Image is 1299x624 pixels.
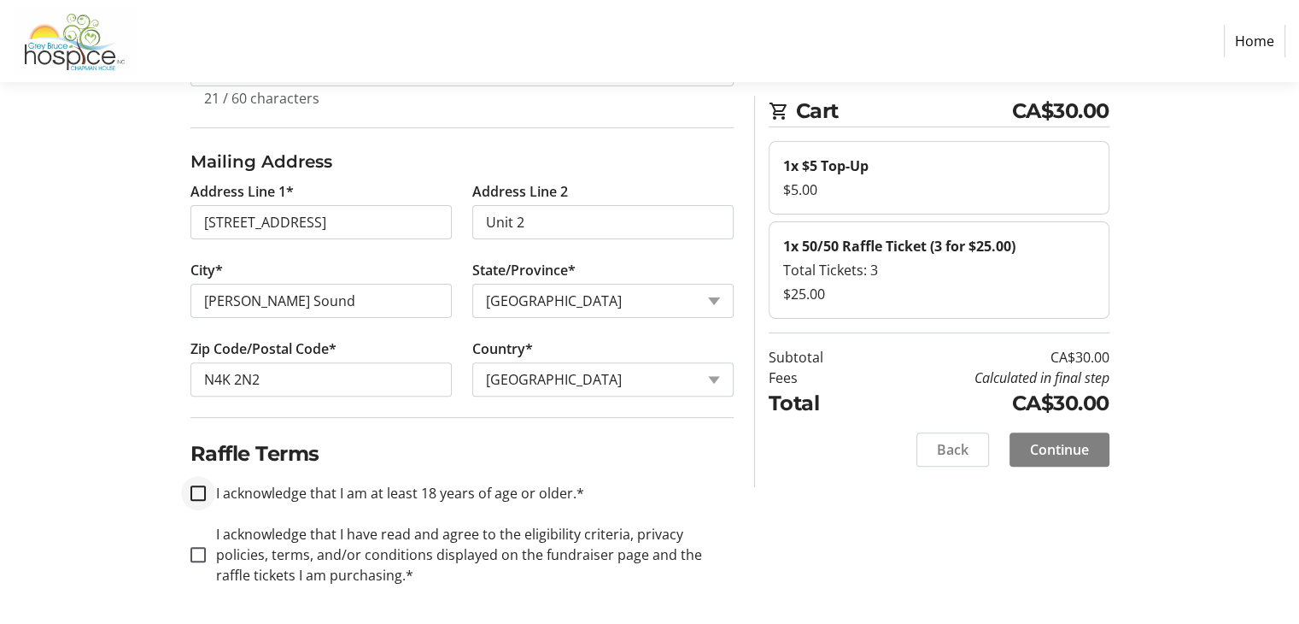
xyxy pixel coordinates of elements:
[783,180,1095,200] div: $5.00
[867,388,1109,419] td: CA$30.00
[190,205,452,239] input: Address
[783,237,1015,256] strong: 1x 50/50 Raffle Ticket (3 for $25.00)
[190,181,294,202] label: Address Line 1*
[916,433,989,467] button: Back
[769,347,867,368] td: Subtotal
[472,260,576,280] label: State/Province*
[937,439,968,460] span: Back
[206,483,584,503] label: I acknowledge that I am at least 18 years of age or older.*
[190,284,452,318] input: City
[783,156,869,175] strong: 1x $5 Top-Up
[796,96,1012,127] span: Cart
[867,347,1109,368] td: CA$30.00
[472,181,568,202] label: Address Line 2
[190,149,734,174] h3: Mailing Address
[783,284,1095,304] div: $25.00
[1009,433,1109,467] button: Continue
[472,338,533,359] label: Country*
[867,368,1109,388] td: Calculated in final step
[1012,96,1109,127] span: CA$30.00
[769,368,867,388] td: Fees
[190,338,336,359] label: Zip Code/Postal Code*
[206,524,734,586] label: I acknowledge that I have read and agree to the eligibility criteria, privacy policies, terms, an...
[204,89,319,108] tr-character-limit: 21 / 60 characters
[1224,25,1285,57] a: Home
[190,439,734,469] h2: Raffle Terms
[783,260,1095,280] div: Total Tickets: 3
[769,388,867,419] td: Total
[190,362,452,397] input: Zip or Postal Code
[14,7,135,75] img: Grey Bruce Hospice's Logo
[190,260,223,280] label: City*
[1030,439,1089,460] span: Continue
